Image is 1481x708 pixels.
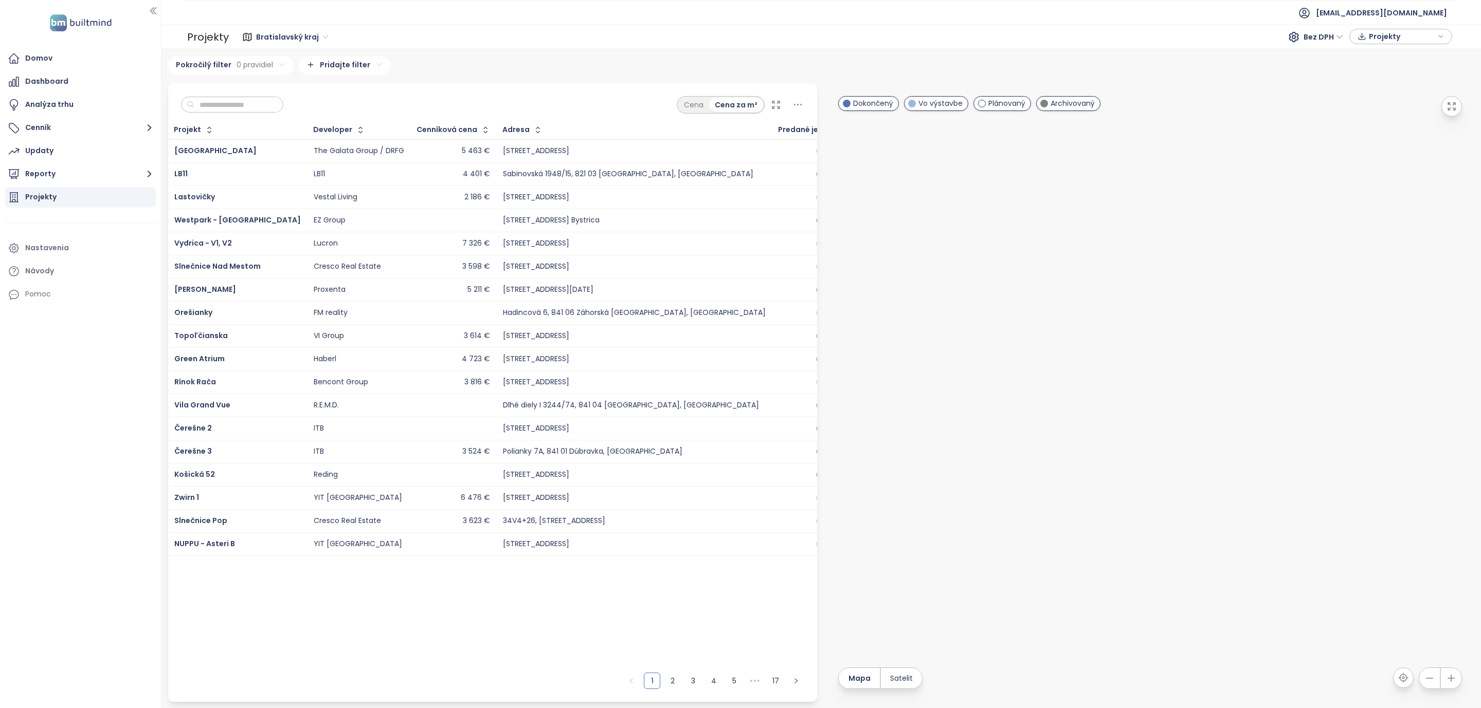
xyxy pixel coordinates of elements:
[463,516,490,526] div: 3 623 €
[747,673,763,689] span: •••
[1369,29,1435,44] span: Projekty
[174,330,228,341] a: Topoľčianska
[467,285,490,294] div: 5 211 €
[187,27,229,47] div: Projekty
[462,447,490,456] div: 3 524 €
[25,98,74,111] div: Analýza trhu
[727,673,742,688] a: 5
[314,378,368,387] div: Bencont Group
[174,126,201,133] div: Projekt
[503,470,569,479] div: [STREET_ADDRESS]
[918,98,963,109] span: Vo výstavbe
[314,216,346,225] div: EZ Group
[628,678,635,684] span: left
[314,193,357,202] div: Vestal Living
[503,447,682,456] div: Polianky 7A, 841 01 Dúbravka, [GEOGRAPHIC_DATA]
[768,673,783,688] a: 17
[168,56,294,75] div: Pokročilý filter
[461,493,490,502] div: 6 476 €
[503,216,600,225] div: [STREET_ADDRESS] Bystrica
[25,288,51,301] div: Pomoc
[25,144,53,157] div: Updaty
[174,261,261,271] a: Slnečnice Nad Mestom
[709,98,763,112] div: Cena za m²
[174,284,236,294] a: [PERSON_NAME]
[174,377,216,387] a: Rínok Rača
[314,447,324,456] div: ITB
[174,192,215,202] a: Lastovičky
[174,423,212,433] span: Čerešne 2
[5,164,156,184] button: Reporty
[174,446,212,456] a: Čerešne 3
[464,378,490,387] div: 3 816 €
[5,284,156,305] div: Pomoc
[314,470,338,479] div: Reding
[503,493,569,502] div: [STREET_ADDRESS]
[174,238,232,248] a: Vydrica - V1, V2
[174,307,212,318] a: Orešianky
[174,353,225,364] a: Green Atrium
[174,145,257,156] a: [GEOGRAPHIC_DATA]
[314,239,338,248] div: Lucron
[464,193,490,202] div: 2 186 €
[623,673,640,689] button: left
[462,146,490,156] div: 5 463 €
[314,308,348,318] div: FM reality
[503,239,569,248] div: [STREET_ADDRESS]
[174,400,230,410] a: Vila Grand Vue
[174,492,199,502] a: Zwirn 1
[462,239,490,248] div: 7 326 €
[463,170,490,179] div: 4 401 €
[685,673,701,688] a: 3
[767,673,784,689] li: 17
[314,170,325,179] div: LB11
[778,126,845,133] span: Predané jednotky
[174,515,227,526] a: Slnečnice Pop
[503,308,766,318] div: Hadincová 6, 841 06 Záhorská [GEOGRAPHIC_DATA], [GEOGRAPHIC_DATA]
[502,126,530,133] div: Adresa
[174,215,301,225] a: Westpark - [GEOGRAPHIC_DATA]
[314,493,402,502] div: YIT [GEOGRAPHIC_DATA]
[5,141,156,161] a: Updaty
[314,355,336,364] div: Haberl
[464,331,490,341] div: 3 614 €
[174,469,215,479] span: Košická 52
[853,98,893,109] span: Dokončený
[174,169,188,179] a: LB11
[314,539,402,549] div: YIT [GEOGRAPHIC_DATA]
[25,52,52,65] div: Domov
[5,118,156,138] button: Cenník
[174,538,235,549] a: NUPPU - Asteri B
[788,673,804,689] li: Nasledujúca strana
[988,98,1025,109] span: Plánovaný
[314,401,339,410] div: R.E.M.D.
[623,673,640,689] li: Predchádzajúca strana
[503,262,569,271] div: [STREET_ADDRESS]
[5,261,156,282] a: Návody
[881,668,922,688] button: Satelit
[503,170,753,179] div: Sabinovská 1948/15, 821 03 [GEOGRAPHIC_DATA], [GEOGRAPHIC_DATA]
[237,59,273,70] span: 0 pravidiel
[503,539,569,549] div: [STREET_ADDRESS]
[1051,98,1095,109] span: Archivovaný
[314,146,404,156] div: The Galata Group / DRFG
[503,401,759,410] div: Dlhé diely I 3244/74, 841 04 [GEOGRAPHIC_DATA], [GEOGRAPHIC_DATA]
[644,673,660,688] a: 1
[848,673,871,684] span: Mapa
[503,193,569,202] div: [STREET_ADDRESS]
[890,673,913,684] span: Satelit
[314,285,346,294] div: Proxenta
